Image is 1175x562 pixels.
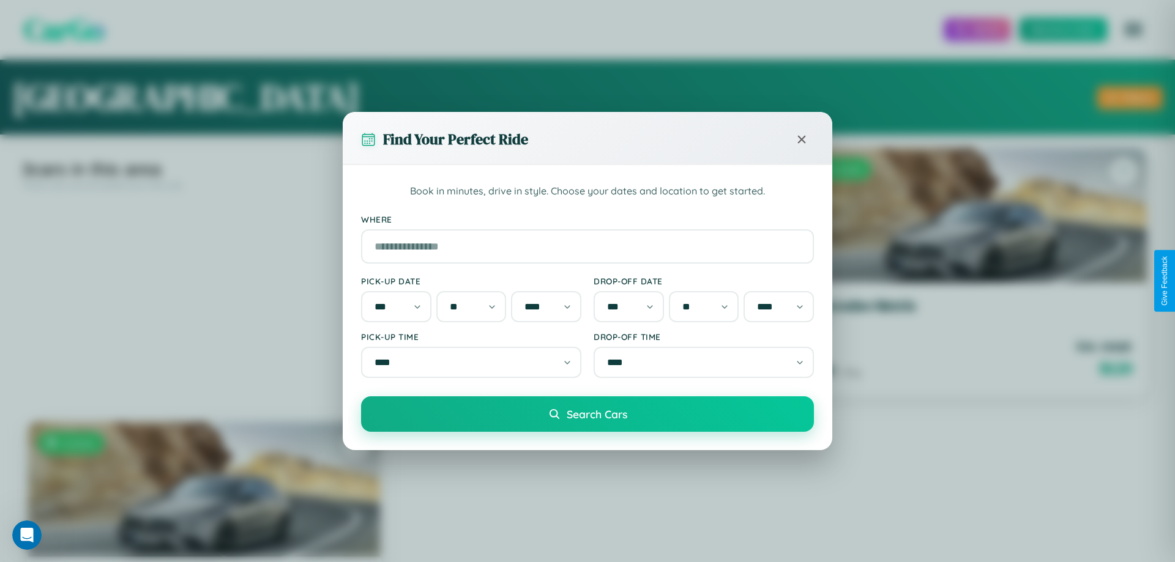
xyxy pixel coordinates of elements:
h3: Find Your Perfect Ride [383,129,528,149]
span: Search Cars [567,407,627,421]
button: Search Cars [361,396,814,432]
p: Book in minutes, drive in style. Choose your dates and location to get started. [361,183,814,199]
label: Drop-off Time [594,331,814,342]
label: Pick-up Time [361,331,581,342]
label: Pick-up Date [361,276,581,286]
label: Where [361,214,814,224]
label: Drop-off Date [594,276,814,286]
